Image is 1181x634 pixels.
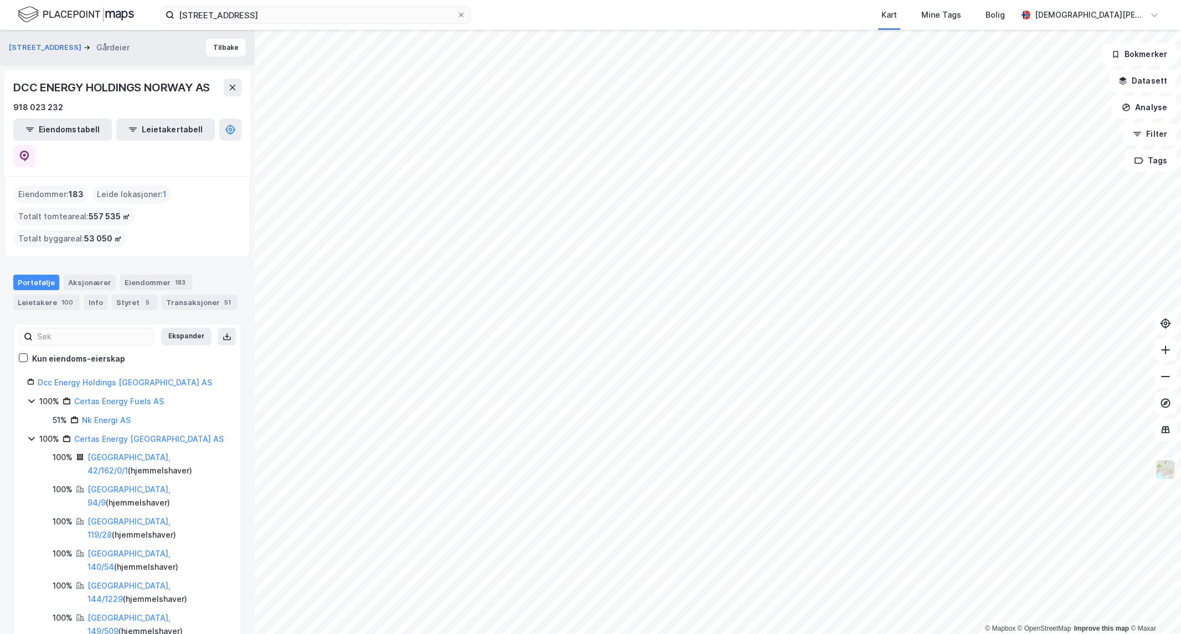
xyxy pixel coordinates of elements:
div: ( hjemmelshaver ) [87,547,228,574]
span: 1 [163,188,167,201]
div: 918 023 232 [13,101,63,114]
button: [STREET_ADDRESS] [9,42,84,53]
div: Totalt byggareal : [14,230,126,248]
a: Nk Energi AS [82,415,131,425]
div: Aksjonærer [64,275,116,290]
span: 183 [69,188,84,201]
a: [GEOGRAPHIC_DATA], 140/54 [87,549,171,571]
span: 557 535 ㎡ [89,210,130,223]
a: Certas Energy Fuels AS [74,396,164,406]
div: 100% [53,515,73,528]
a: Improve this map [1074,625,1129,632]
iframe: Chat Widget [1126,581,1181,634]
button: Tags [1125,150,1177,172]
div: Leietakere [13,295,80,310]
button: Bokmerker [1102,43,1177,65]
div: 100% [53,483,73,496]
div: Mine Tags [921,8,961,22]
a: [GEOGRAPHIC_DATA], 144/1229 [87,581,171,604]
div: Bolig [986,8,1005,22]
div: 100% [53,451,73,464]
div: ( hjemmelshaver ) [87,515,228,542]
div: 100% [39,432,59,446]
a: Mapbox [985,625,1015,632]
div: Eiendommer : [14,185,88,203]
button: Leietakertabell [116,118,215,141]
div: ( hjemmelshaver ) [87,483,228,509]
button: Tilbake [206,39,246,56]
div: 183 [173,277,188,288]
button: Eiendomstabell [13,118,112,141]
div: 100% [53,579,73,592]
button: Ekspander [161,328,212,346]
a: OpenStreetMap [1018,625,1071,632]
div: Leide lokasjoner : [92,185,171,203]
div: Transaksjoner [162,295,238,310]
div: Totalt tomteareal : [14,208,135,225]
img: Z [1155,459,1176,480]
div: ( hjemmelshaver ) [87,451,228,477]
div: [DEMOGRAPHIC_DATA][PERSON_NAME] [1035,8,1146,22]
button: Filter [1123,123,1177,145]
div: Kontrollprogram for chat [1126,581,1181,634]
div: 100% [53,547,73,560]
div: 100% [53,611,73,625]
img: logo.f888ab2527a4732fd821a326f86c7f29.svg [18,5,134,24]
a: [GEOGRAPHIC_DATA], 119/28 [87,517,171,539]
a: [GEOGRAPHIC_DATA], 42/162/0/1 [87,452,171,475]
input: Søk [33,328,154,345]
div: Kun eiendoms-eierskap [32,352,125,365]
div: Eiendommer [120,275,192,290]
button: Datasett [1109,70,1177,92]
div: 5 [142,297,153,308]
input: Søk på adresse, matrikkel, gårdeiere, leietakere eller personer [174,7,457,23]
span: 53 050 ㎡ [84,232,122,245]
div: Portefølje [13,275,59,290]
div: Kart [881,8,897,22]
div: Info [84,295,107,310]
button: Analyse [1112,96,1177,118]
a: Certas Energy [GEOGRAPHIC_DATA] AS [74,434,224,444]
div: 51 [222,297,233,308]
a: Dcc Energy Holdings [GEOGRAPHIC_DATA] AS [38,378,212,387]
div: Gårdeier [96,41,130,54]
div: DCC ENERGY HOLDINGS NORWAY AS [13,79,212,96]
div: 51% [53,414,67,427]
a: [GEOGRAPHIC_DATA], 94/9 [87,484,171,507]
div: ( hjemmelshaver ) [87,579,228,606]
div: 100% [39,395,59,408]
div: Styret [112,295,157,310]
div: 100 [59,297,75,308]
